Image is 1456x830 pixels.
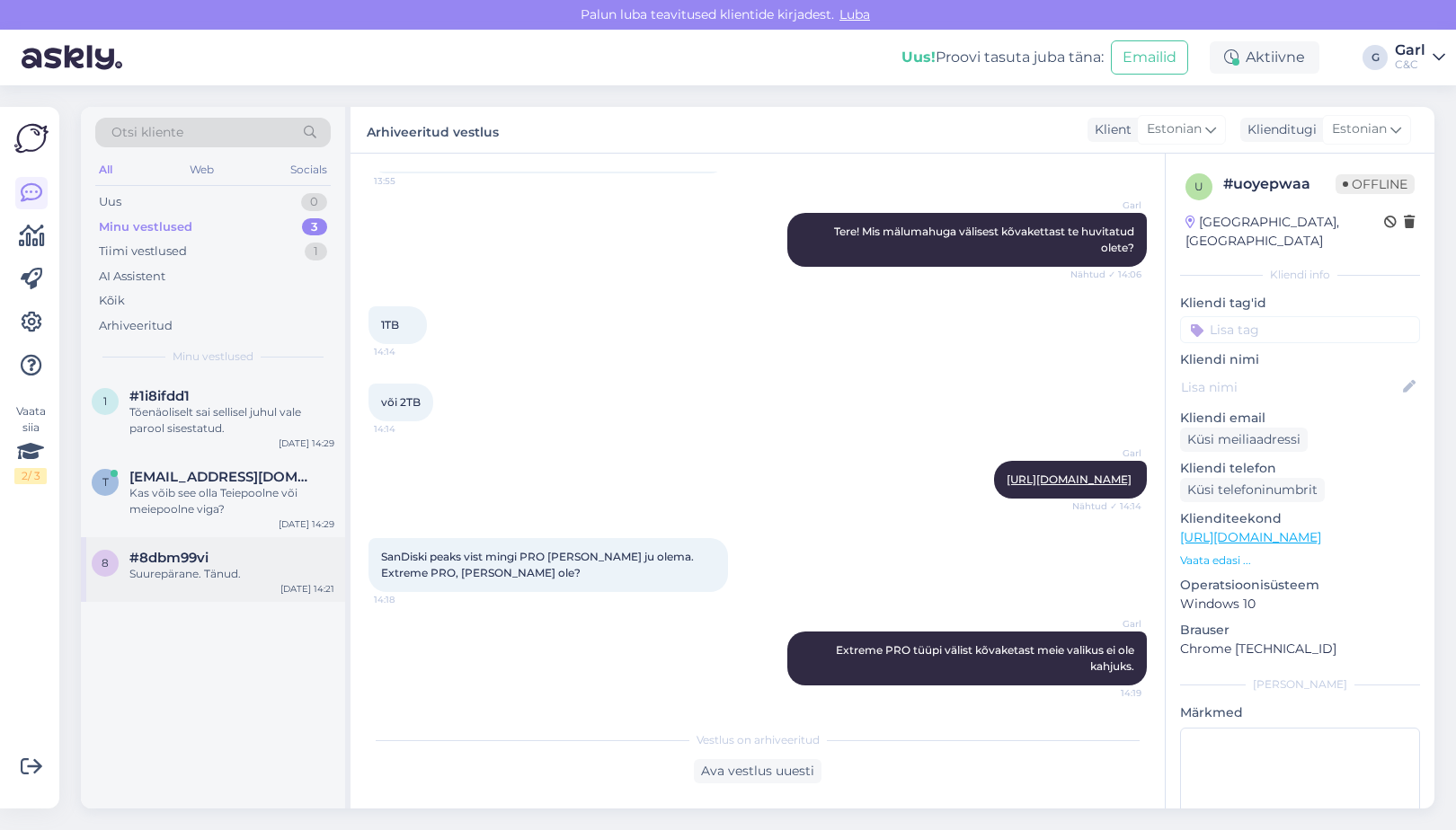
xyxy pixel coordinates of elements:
[374,174,441,188] span: 13:55
[374,422,441,436] span: 14:14
[694,759,821,783] div: Ava vestlus uuesti
[1180,509,1420,528] p: Klienditeekond
[1185,213,1384,251] div: [GEOGRAPHIC_DATA], [GEOGRAPHIC_DATA]
[302,218,327,236] div: 3
[1180,428,1308,452] div: Küsi meiliaadressi
[1180,350,1420,369] p: Kliendi nimi
[1074,446,1141,460] span: Garl
[1180,267,1420,283] div: Kliendi info
[381,550,697,579] span: SanDiski peaks vist mingi PRO [PERSON_NAME] ju olema. Extreme PRO, [PERSON_NAME] ole?
[1395,57,1425,72] div: C&C
[14,403,47,484] div: Vaata siia
[173,349,253,365] span: Minu vestlused
[1074,199,1141,212] span: Garl
[129,404,334,437] div: Tõenäoliselt sai sellisel juhul vale parool sisestatud.
[1070,268,1141,281] span: Nähtud ✓ 14:06
[381,318,399,331] span: 1TB
[14,468,47,484] div: 2 / 3
[111,123,183,142] span: Otsi kliente
[95,158,116,181] div: All
[129,469,316,485] span: tonu@kopupm.ee
[836,643,1137,673] span: Extreme PRO tüüpi välist kõvaketast meie valikus ei ole kahjuks.
[1180,576,1420,595] p: Operatsioonisüsteem
[1180,552,1420,569] p: Vaata edasi ...
[1180,621,1420,640] p: Brauser
[1240,120,1317,139] div: Klienditugi
[1180,478,1325,502] div: Küsi telefoninumbrit
[129,388,190,404] span: #1i8ifdd1
[1332,119,1387,139] span: Estonian
[1180,316,1420,343] input: Lisa tag
[834,6,875,22] span: Luba
[1395,43,1425,57] div: Garl
[99,268,165,286] div: AI Assistent
[1336,174,1415,194] span: Offline
[1180,703,1420,722] p: Märkmed
[1181,377,1399,397] input: Lisa nimi
[279,517,334,531] div: [DATE] 14:29
[1180,595,1420,614] p: Windows 10
[301,193,327,211] div: 0
[1180,640,1420,658] p: Chrome [TECHNICAL_ID]
[129,566,334,582] div: Suurepärane. Tänud.
[1007,472,1132,486] a: [URL][DOMAIN_NAME]
[901,47,1104,68] div: Proovi tasuta juba täna:
[374,345,441,358] span: 14:14
[367,118,499,142] label: Arhiveeritud vestlus
[1111,40,1188,75] button: Emailid
[186,158,218,181] div: Web
[102,556,109,570] span: 8
[374,593,441,606] span: 14:18
[99,243,187,260] div: Tiimi vestlused
[1072,499,1141,513] span: Nähtud ✓ 14:14
[14,121,49,155] img: Askly Logo
[901,49,936,66] b: Uus!
[99,218,192,236] div: Minu vestlused
[1180,529,1321,545] a: [URL][DOMAIN_NAME]
[305,243,327,260] div: 1
[129,485,334,517] div: Kas võib see olla Teiepoolne või meiepoolne viga?
[129,550,209,566] span: #8dbm99vi
[1210,41,1319,74] div: Aktiivne
[1223,173,1336,195] div: # uoyepwaa
[1363,45,1388,70] div: G
[279,437,334,450] div: [DATE] 14:29
[99,317,173,335] div: Arhiveeritud
[1180,459,1420,478] p: Kliendi telefon
[99,292,125,310] div: Kõik
[280,582,334,596] div: [DATE] 14:21
[1180,294,1420,313] p: Kliendi tag'id
[99,193,121,211] div: Uus
[1088,120,1132,139] div: Klient
[1074,617,1141,631] span: Garl
[1074,686,1141,700] span: 14:19
[103,394,107,408] span: 1
[1395,43,1445,72] a: GarlC&C
[287,158,331,181] div: Socials
[102,475,109,489] span: t
[1180,409,1420,428] p: Kliendi email
[834,225,1137,254] span: Tere! Mis mälumahuga välisest kõvakettast te huvitatud olete?
[1147,119,1202,139] span: Estonian
[1180,676,1420,693] div: [PERSON_NAME]
[1194,180,1203,193] span: u
[381,395,421,409] span: või 2TB
[697,732,820,748] span: Vestlus on arhiveeritud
